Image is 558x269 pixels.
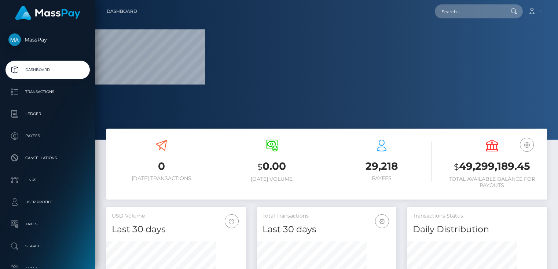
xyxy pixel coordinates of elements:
[222,176,322,182] h6: [DATE] Volume
[112,159,211,173] h3: 0
[5,61,90,79] a: Dashboard
[257,162,263,172] small: $
[8,175,87,186] p: Links
[8,64,87,75] p: Dashboard
[112,212,241,220] h5: USD Volume
[5,193,90,211] a: User Profile
[454,162,459,172] small: $
[5,105,90,123] a: Ledger
[413,212,542,220] h5: Transactions Status
[5,36,90,43] span: MassPay
[8,33,21,46] img: MassPay
[112,175,211,182] h6: [DATE] Transactions
[332,175,432,182] h6: Payees
[8,108,87,119] p: Ledger
[15,6,80,20] img: MassPay Logo
[5,237,90,255] a: Search
[435,4,504,18] input: Search...
[5,83,90,101] a: Transactions
[413,223,542,236] h4: Daily Distribution
[8,153,87,164] p: Cancellations
[8,86,87,97] p: Transactions
[8,197,87,208] p: User Profile
[8,219,87,230] p: Taxes
[5,149,90,167] a: Cancellations
[112,223,241,236] h4: Last 30 days
[222,159,322,174] h3: 0.00
[5,215,90,233] a: Taxes
[263,212,391,220] h5: Total Transactions
[8,130,87,141] p: Payees
[263,223,391,236] h4: Last 30 days
[107,4,137,19] a: Dashboard
[332,159,432,173] h3: 29,218
[443,159,542,174] h3: 49,299,189.45
[8,241,87,252] p: Search
[5,171,90,189] a: Links
[5,127,90,145] a: Payees
[443,176,542,189] h6: Total Available Balance for Payouts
